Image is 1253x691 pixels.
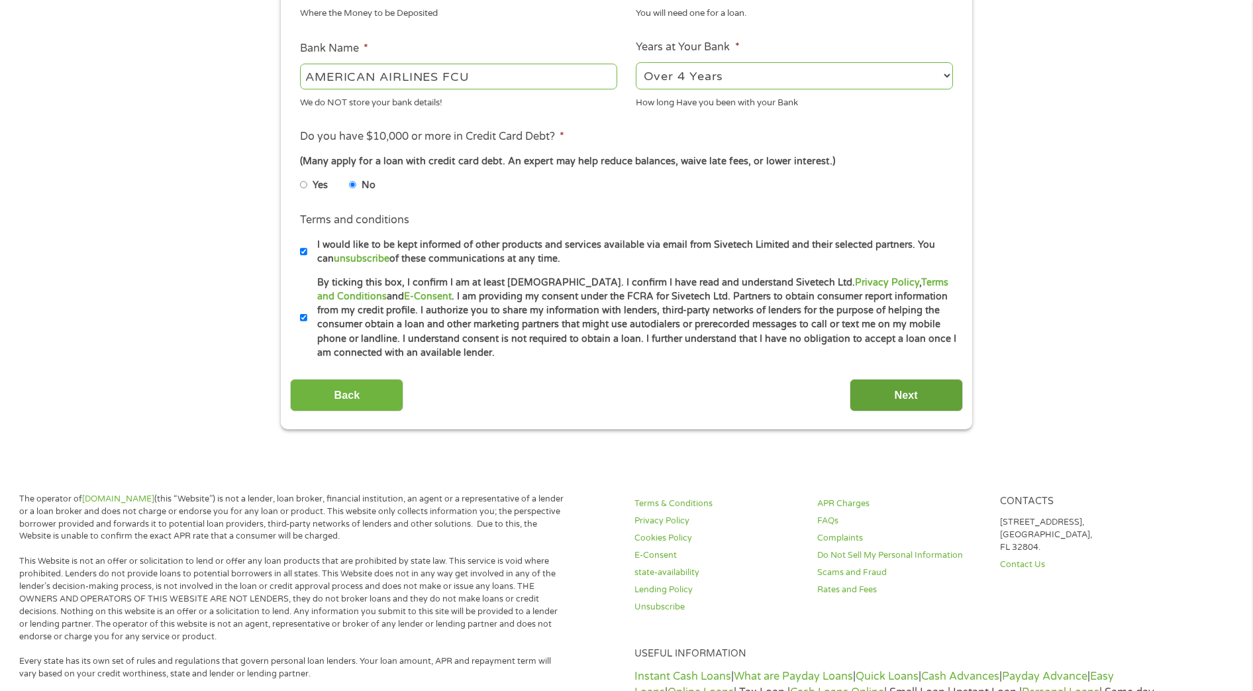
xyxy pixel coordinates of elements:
label: Years at Your Bank [636,40,739,54]
label: Yes [313,178,328,193]
label: Terms and conditions [300,213,409,227]
div: Where the Money to be Deposited [300,3,617,21]
a: Complaints [817,532,983,545]
div: How long Have you been with your Bank [636,91,953,109]
a: Unsubscribe [634,601,801,613]
a: Payday Advance [1002,670,1087,683]
a: state-availability [634,566,801,579]
div: You will need one for a loan. [636,3,953,21]
h4: Contacts [1000,496,1166,508]
label: Do you have $10,000 or more in Credit Card Debt? [300,130,564,144]
div: We do NOT store your bank details! [300,91,617,109]
a: FAQs [817,515,983,527]
a: Quick Loans [856,670,919,683]
a: Terms & Conditions [634,498,801,510]
a: Cookies Policy [634,532,801,545]
label: No [362,178,376,193]
label: I would like to be kept informed of other products and services available via email from Sivetech... [307,238,957,266]
div: (Many apply for a loan with credit card debt. An expert may help reduce balances, waive late fees... [300,154,953,169]
a: unsubscribe [334,253,389,264]
a: Privacy Policy [855,277,919,288]
p: Every state has its own set of rules and regulations that govern personal loan lenders. Your loan... [19,655,567,680]
input: Next [850,379,963,411]
a: Lending Policy [634,584,801,596]
h4: Useful Information [634,648,1166,661]
a: [DOMAIN_NAME] [82,494,154,504]
a: Do Not Sell My Personal Information [817,549,983,562]
label: Bank Name [300,42,368,56]
a: Scams and Fraud [817,566,983,579]
p: This Website is not an offer or solicitation to lend or offer any loan products that are prohibit... [19,555,567,643]
a: What are Payday Loans [734,670,853,683]
a: Cash Advances [921,670,999,683]
a: Terms and Conditions [317,277,948,302]
input: Back [290,379,403,411]
a: APR Charges [817,498,983,510]
p: The operator of (this “Website”) is not a lender, loan broker, financial institution, an agent or... [19,493,567,543]
label: By ticking this box, I confirm I am at least [DEMOGRAPHIC_DATA]. I confirm I have read and unders... [307,276,957,360]
a: Contact Us [1000,558,1166,571]
p: [STREET_ADDRESS], [GEOGRAPHIC_DATA], FL 32804. [1000,516,1166,554]
a: E-Consent [634,549,801,562]
a: Instant Cash Loans [634,670,731,683]
a: Privacy Policy [634,515,801,527]
a: Rates and Fees [817,584,983,596]
a: E-Consent [404,291,452,302]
